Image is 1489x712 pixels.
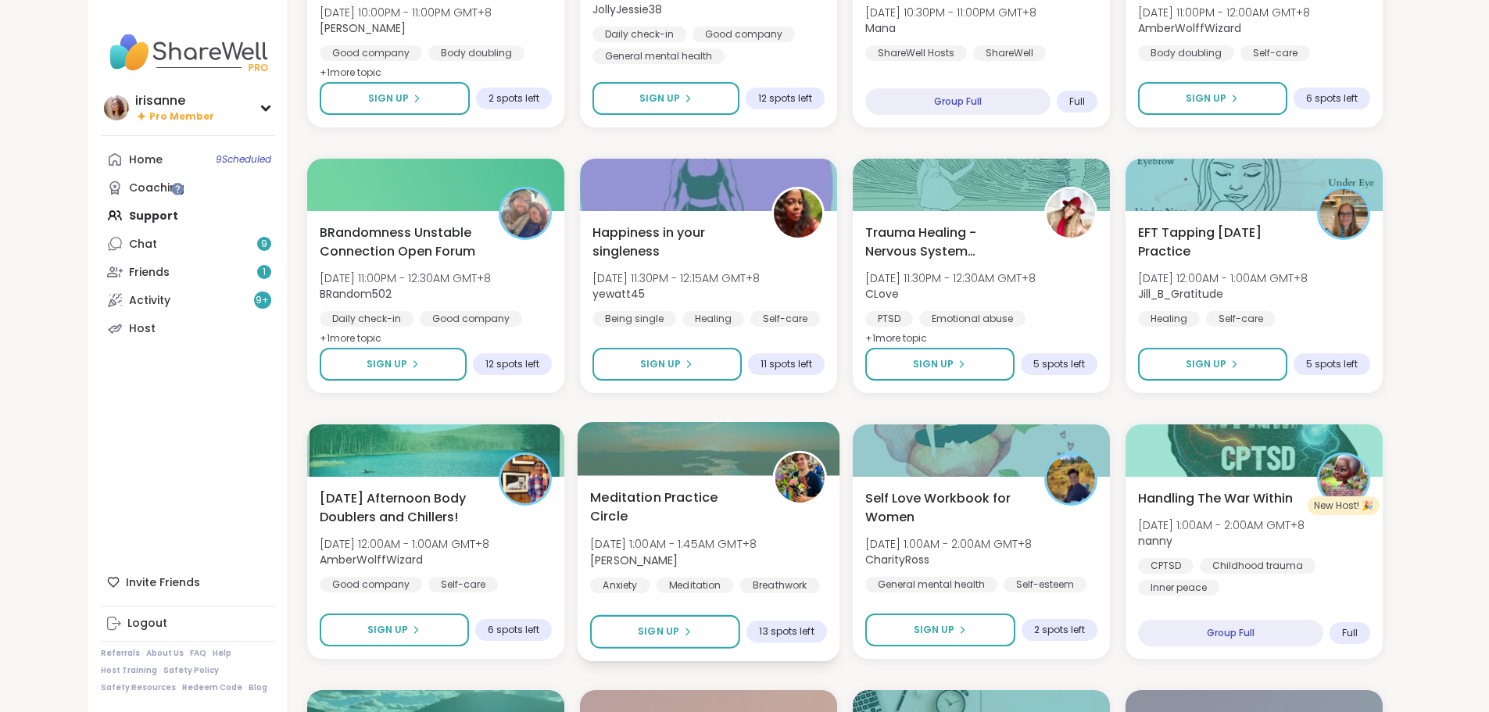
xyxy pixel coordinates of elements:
div: Anxiety [590,578,650,593]
span: [DATE] 11:30PM - 12:30AM GMT+8 [865,270,1036,286]
span: Full [1069,95,1085,108]
div: Daily check-in [592,27,686,42]
a: Safety Resources [101,682,176,693]
button: Sign Up [865,348,1015,381]
div: Body doubling [428,45,524,61]
div: Good company [320,45,422,61]
div: New Host! 🎉 [1308,496,1380,515]
span: [DATE] 11:00PM - 12:00AM GMT+8 [1138,5,1310,20]
div: Friends [129,265,170,281]
span: 9 + [256,294,269,307]
div: Coaching [129,181,184,196]
a: Friends1 [101,258,275,286]
div: Group Full [865,88,1051,115]
img: BRandom502 [501,189,549,238]
span: Full [1342,627,1358,639]
div: Daily check-in [320,311,413,327]
span: Trauma Healing - Nervous System Regulation [865,224,1027,261]
span: Sign Up [914,623,954,637]
b: Mana [865,20,896,36]
b: BRandom502 [320,286,392,302]
div: Childhood trauma [1200,558,1315,574]
a: Blog [249,682,267,693]
iframe: Spotlight [171,183,184,195]
b: nanny [1138,533,1172,549]
button: Sign Up [592,348,742,381]
div: Invite Friends [101,568,275,596]
div: Good company [693,27,795,42]
span: [DATE] 1:00AM - 2:00AM GMT+8 [1138,517,1305,533]
button: Sign Up [865,614,1015,646]
b: AmberWolffWizard [1138,20,1241,36]
b: yewatt45 [592,286,645,302]
span: Sign Up [1186,91,1226,106]
span: Sign Up [639,91,680,106]
span: [DATE] 1:00AM - 2:00AM GMT+8 [865,536,1032,552]
a: Host Training [101,665,157,676]
div: PTSD [865,311,913,327]
span: 2 spots left [489,92,539,105]
button: Sign Up [592,82,739,115]
span: Pro Member [149,110,214,123]
div: Host [129,321,156,337]
div: General mental health [865,577,997,592]
span: Sign Up [913,357,954,371]
div: Self-care [750,311,820,327]
a: Host [101,314,275,342]
button: Sign Up [320,82,470,115]
div: Emotional abuse [919,311,1025,327]
span: Sign Up [367,623,408,637]
button: Sign Up [590,615,740,649]
div: Self-care [1240,45,1310,61]
a: About Us [146,648,184,659]
span: [DATE] 12:00AM - 1:00AM GMT+8 [320,536,489,552]
span: 11 spots left [761,358,812,370]
div: Being single [592,311,676,327]
a: Chat9 [101,230,275,258]
span: Self Love Workbook for Women [865,489,1027,527]
img: CharityRoss [1047,455,1095,503]
div: Chat [129,237,157,252]
div: Self-esteem [1004,577,1086,592]
div: Breathwork [739,578,819,593]
span: Handling The War Within [1138,489,1293,508]
img: yewatt45 [774,189,822,238]
div: Group Full [1138,620,1323,646]
b: JollyJessie38 [592,2,662,17]
div: Self-care [1206,311,1276,327]
span: Sign Up [368,91,409,106]
img: CLove [1047,189,1095,238]
div: Healing [682,311,744,327]
span: [DATE] 11:00PM - 12:30AM GMT+8 [320,270,491,286]
div: Home [129,152,163,168]
span: Happiness in your singleness [592,224,754,261]
a: Home9Scheduled [101,145,275,174]
img: nanny [1319,455,1368,503]
span: 5 spots left [1306,358,1358,370]
span: [DATE] 12:00AM - 1:00AM GMT+8 [1138,270,1308,286]
b: [PERSON_NAME] [590,552,678,567]
a: Redeem Code [182,682,242,693]
span: 9 [261,238,267,251]
button: Sign Up [1138,348,1287,381]
img: Nicholas [775,453,824,503]
span: 12 spots left [485,358,539,370]
div: Meditation [656,578,733,593]
b: [PERSON_NAME] [320,20,406,36]
div: CPTSD [1138,558,1194,574]
span: 13 spots left [759,625,814,638]
span: 2 spots left [1034,624,1085,636]
span: [DATE] Afternoon Body Doublers and Chillers! [320,489,481,527]
span: [DATE] 10:30PM - 11:00PM GMT+8 [865,5,1036,20]
a: Activity9+ [101,286,275,314]
span: Sign Up [638,624,679,639]
a: FAQ [190,648,206,659]
img: ShareWell Nav Logo [101,25,275,80]
div: Inner peace [1138,580,1219,596]
span: 6 spots left [1306,92,1358,105]
span: EFT Tapping [DATE] Practice [1138,224,1300,261]
div: Logout [127,616,167,631]
a: Safety Policy [163,665,219,676]
div: irisanne [135,92,214,109]
b: Jill_B_Gratitude [1138,286,1223,302]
